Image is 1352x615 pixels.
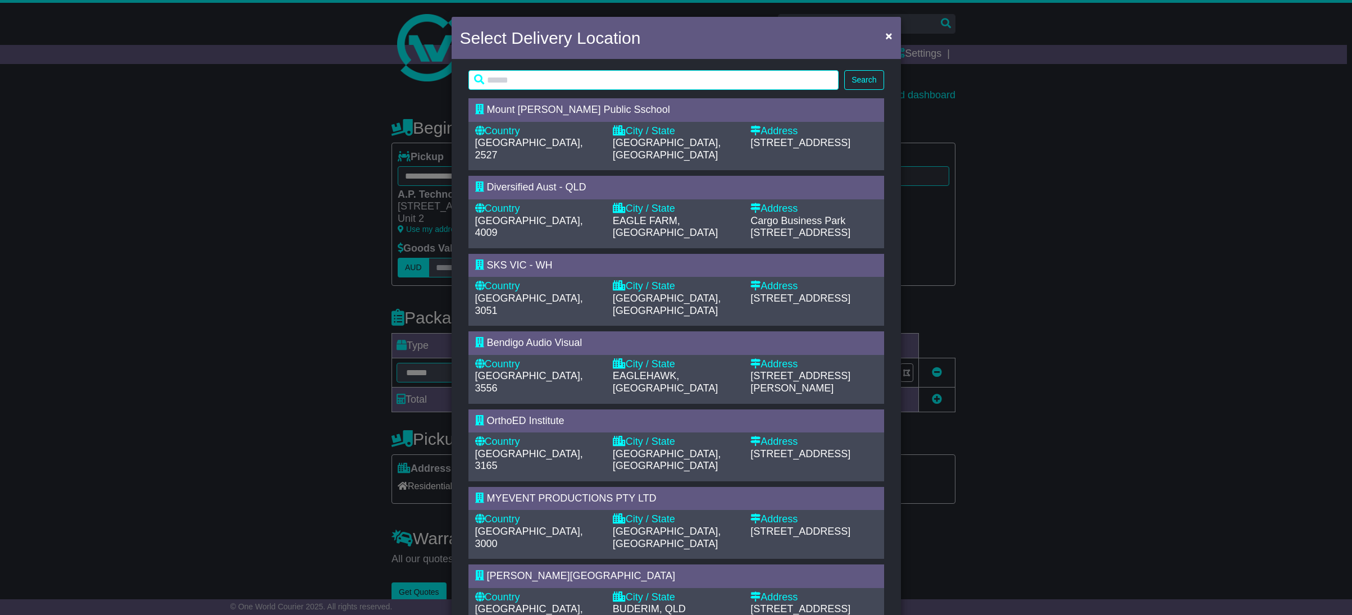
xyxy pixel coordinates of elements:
div: Country [475,125,602,138]
span: OrthoED Institute [487,415,565,426]
span: EAGLEHAWK, [GEOGRAPHIC_DATA] [613,370,718,394]
span: Bendigo Audio Visual [487,337,582,348]
div: Address [750,591,877,604]
span: [GEOGRAPHIC_DATA], 2527 [475,137,583,161]
div: Address [750,203,877,215]
span: [STREET_ADDRESS] [750,227,850,238]
span: [GEOGRAPHIC_DATA], [GEOGRAPHIC_DATA] [613,293,721,316]
button: Close [880,24,898,47]
div: City / State [613,125,739,138]
span: Cargo Business Park [750,215,845,226]
span: [STREET_ADDRESS] [750,448,850,459]
span: [GEOGRAPHIC_DATA], 3051 [475,293,583,316]
span: [GEOGRAPHIC_DATA], [GEOGRAPHIC_DATA] [613,526,721,549]
div: Address [750,436,877,448]
div: Address [750,358,877,371]
div: City / State [613,280,739,293]
span: [GEOGRAPHIC_DATA], 3556 [475,370,583,394]
span: [STREET_ADDRESS] [750,137,850,148]
span: [GEOGRAPHIC_DATA], [GEOGRAPHIC_DATA] [613,448,721,472]
span: EAGLE FARM, [GEOGRAPHIC_DATA] [613,215,718,239]
span: Mount [PERSON_NAME] Public Sschool [487,104,670,115]
div: Address [750,513,877,526]
span: [STREET_ADDRESS] [750,526,850,537]
button: Search [844,70,884,90]
span: [GEOGRAPHIC_DATA], [GEOGRAPHIC_DATA] [613,137,721,161]
h4: Select Delivery Location [460,25,641,51]
div: City / State [613,436,739,448]
div: Address [750,125,877,138]
span: Diversified Aust - QLD [487,181,586,193]
span: [STREET_ADDRESS] [750,603,850,614]
span: × [885,29,892,42]
div: Country [475,280,602,293]
div: Country [475,513,602,526]
div: City / State [613,203,739,215]
span: [GEOGRAPHIC_DATA], 3000 [475,526,583,549]
span: [PERSON_NAME][GEOGRAPHIC_DATA] [487,570,675,581]
div: City / State [613,358,739,371]
span: SKS VIC - WH [487,259,553,271]
span: [STREET_ADDRESS] [750,293,850,304]
span: [GEOGRAPHIC_DATA], 3165 [475,448,583,472]
div: City / State [613,591,739,604]
span: [STREET_ADDRESS][PERSON_NAME] [750,370,850,394]
div: Address [750,280,877,293]
div: City / State [613,513,739,526]
div: Country [475,358,602,371]
div: Country [475,591,602,604]
span: BUDERIM, QLD [613,603,686,614]
div: Country [475,436,602,448]
span: [GEOGRAPHIC_DATA], 4009 [475,215,583,239]
div: Country [475,203,602,215]
span: MYEVENT PRODUCTIONS PTY LTD [487,493,657,504]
